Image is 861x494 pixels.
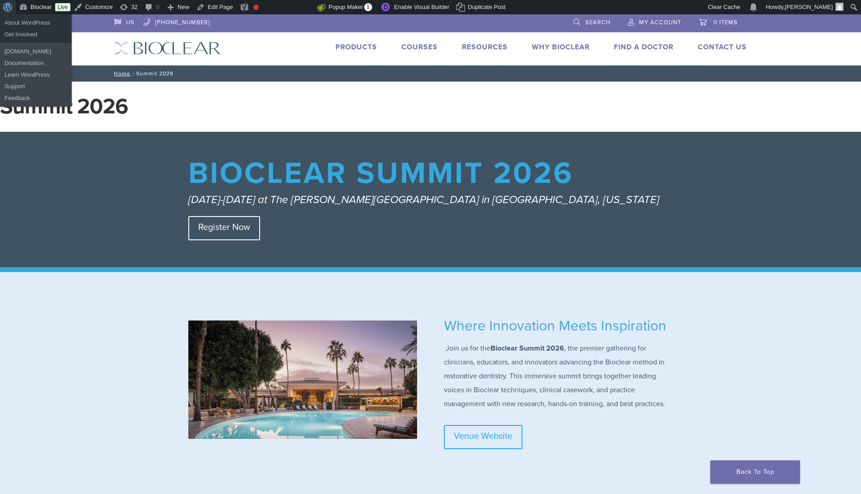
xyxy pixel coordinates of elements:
a: My Account [628,14,681,28]
em: [DATE]-[DATE] at The [PERSON_NAME][GEOGRAPHIC_DATA] in [GEOGRAPHIC_DATA], [US_STATE] [188,193,659,206]
a: Find A Doctor [614,43,674,52]
span: Where Innovation Meets Inspiration [444,317,666,334]
a: Why Bioclear [532,43,590,52]
span: 1 [364,3,372,11]
span: 0 items [713,19,738,26]
a: Live [55,3,70,11]
div: Focus keyphrase not set [253,4,259,10]
span: My Account [639,19,681,26]
span: Search [585,19,610,26]
a: Contact Us [698,43,747,52]
span: [PERSON_NAME] [785,4,833,10]
img: TSR_LaBocaSunset_1700x880 [188,321,417,439]
img: Views over 48 hours. Click for more Jetpack Stats. [267,2,317,13]
a: Resources [462,43,508,52]
h1: Bioclear Summit 2026 [188,159,668,193]
a: Register Now [188,216,260,240]
span: / [130,71,136,76]
a: [PHONE_NUMBER] [143,14,210,28]
a: Courses [401,43,438,52]
a: Products [335,43,377,52]
a: Back To Top [710,460,800,484]
nav: Summit 2026 [108,65,753,82]
img: Bioclear [114,42,221,55]
span: Join us for the , the premier gathering for clinicians, educators, and innovators advancing the B... [444,344,665,408]
strong: Bioclear Summit 2026 [491,344,564,353]
a: Home [111,70,130,77]
a: US [114,14,135,28]
a: Venue Website [444,425,522,449]
a: Search [574,14,610,28]
a: 0 items [699,14,738,28]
